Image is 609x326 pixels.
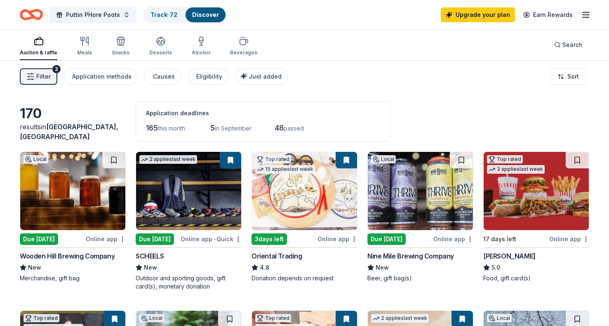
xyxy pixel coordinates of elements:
div: 2 applies last week [371,314,429,323]
div: Application deadlines [146,108,380,118]
div: Alcohol [192,49,210,56]
div: 2 [52,65,61,73]
span: 5 [210,123,215,132]
img: Image for Oriental Trading [252,152,357,230]
button: Alcohol [192,33,210,60]
span: Sort [567,72,579,81]
span: passed [284,125,304,132]
span: • [214,236,215,242]
span: Just added [249,73,282,80]
div: Merchandise, gift bag [20,274,126,282]
span: Puttin PHore Poots [66,10,120,20]
div: Eligibility [196,72,222,81]
a: Image for Wooden Hill Brewing CompanyLocalDue [DATE]Online appWooden Hill Brewing CompanyNewMerch... [20,151,126,282]
span: Filter [36,72,51,81]
div: Online app [433,234,473,244]
div: Beverages [230,49,257,56]
a: Discover [192,11,219,18]
button: Beverages [230,33,257,60]
div: Meals [77,49,92,56]
button: Search [548,37,589,53]
button: Snacks [112,33,129,60]
div: Snacks [112,49,129,56]
div: Top rated [487,155,523,163]
a: Earn Rewards [518,7,578,22]
a: Home [20,5,43,24]
div: Application methods [72,72,132,81]
div: Local [371,155,396,163]
div: Online app [549,234,589,244]
div: 15 applies last week [255,165,315,174]
div: Local [487,314,512,322]
div: Beer, gift bag(s) [367,274,473,282]
button: Meals [77,33,92,60]
span: 165 [146,123,158,132]
a: Upgrade your plan [441,7,515,22]
button: Desserts [149,33,172,60]
span: in September [215,125,252,132]
span: New [144,263,157,272]
button: Puttin PHore Poots [49,7,136,23]
div: 17 days left [483,234,516,244]
div: Desserts [149,49,172,56]
button: Causes [145,68,181,85]
div: Oriental Trading [252,251,302,261]
span: New [376,263,389,272]
div: Top rated [24,314,59,322]
div: Due [DATE] [136,233,174,245]
div: SCHEELS [136,251,164,261]
button: Eligibility [188,68,229,85]
div: Top rated [255,314,291,322]
div: Outdoor and sporting goods, gift card(s), monetary donation [136,274,242,291]
div: [PERSON_NAME] [483,251,536,261]
div: Auction & raffle [20,49,57,56]
div: 3 days left [252,233,287,245]
span: 5.0 [491,263,500,272]
span: in [20,123,118,141]
button: Auction & raffle [20,33,57,60]
img: Image for Wooden Hill Brewing Company [20,152,125,230]
div: Top rated [255,155,291,163]
img: Image for Nine Mile Brewing Company [368,152,473,230]
a: Track· 72 [150,11,177,18]
a: Image for Portillo'sTop rated3 applieslast week17 days leftOnline app[PERSON_NAME]5.0Food, gift c... [483,151,589,282]
div: Due [DATE] [20,233,58,245]
button: Filter2 [20,68,57,85]
div: Local [139,314,164,322]
div: Wooden Hill Brewing Company [20,251,115,261]
span: this month [158,125,185,132]
a: Image for SCHEELS2 applieslast weekDue [DATE]Online app•QuickSCHEELSNewOutdoor and sporting goods... [136,151,242,291]
span: Search [562,40,583,50]
div: Due [DATE] [367,233,406,245]
div: results [20,122,126,142]
span: [GEOGRAPHIC_DATA], [GEOGRAPHIC_DATA] [20,123,118,141]
div: 2 applies last week [139,155,197,164]
div: Online app [86,234,126,244]
button: Application methods [64,68,138,85]
div: Online app [317,234,357,244]
div: 170 [20,105,126,122]
span: New [28,263,41,272]
button: Track· 72Discover [143,7,226,23]
img: Image for SCHEELS [136,152,241,230]
div: Local [24,155,48,163]
div: Donation depends on request [252,274,357,282]
button: Just added [235,68,288,85]
a: Image for Nine Mile Brewing CompanyLocalDue [DATE]Online appNine Mile Brewing CompanyNewBeer, gif... [367,151,473,282]
span: 48 [275,123,284,132]
div: 3 applies last week [487,165,545,174]
div: Food, gift card(s) [483,274,589,282]
span: 4.8 [260,263,269,272]
button: Sort [550,68,586,85]
a: Image for Oriental TradingTop rated15 applieslast week3days leftOnline appOriental Trading4.8Dona... [252,151,357,282]
div: Causes [153,72,175,81]
img: Image for Portillo's [484,152,589,230]
div: Nine Mile Brewing Company [367,251,454,261]
div: Online app Quick [181,234,242,244]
